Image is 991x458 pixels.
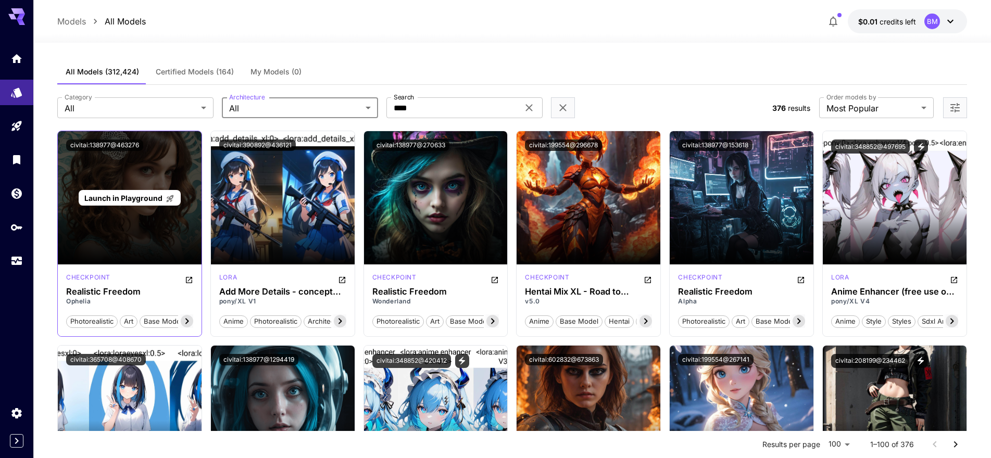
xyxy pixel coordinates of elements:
[229,102,361,115] span: All
[525,287,652,297] h3: Hentai Mix XL - Road to freedom
[455,354,469,368] button: View trigger words
[66,297,193,306] p: Ophelia
[105,15,146,28] a: All Models
[394,93,414,101] label: Search
[678,273,722,282] p: checkpoint
[831,287,958,297] h3: Anime Enhancer (free use or merge)
[862,314,886,328] button: style
[250,314,302,328] button: photorealistic
[831,273,849,282] p: lora
[732,316,749,327] span: art
[10,434,23,448] button: Expand sidebar
[831,354,909,368] button: civitai:208199@234462
[678,354,754,365] button: civitai:199554@267141
[678,314,730,328] button: photorealistic
[732,314,749,328] button: art
[65,102,197,115] span: All
[848,9,967,33] button: $0.012BM
[372,273,417,282] p: checkpoint
[372,287,499,297] h3: Realistic Freedom
[10,187,23,200] div: Wallet
[924,14,940,29] div: BM
[888,314,915,328] button: styles
[372,297,499,306] p: Wonderland
[65,93,92,101] label: Category
[338,273,346,285] button: Open in CivitAI
[557,101,569,115] button: Clear filters (1)
[831,297,958,306] p: pony/XL V4
[913,354,927,368] button: View trigger words
[832,316,859,327] span: anime
[824,437,854,452] div: 100
[66,354,146,365] button: civitai:365708@408670
[79,190,180,206] a: Launch in Playground
[862,316,885,327] span: style
[120,314,137,328] button: art
[762,439,820,450] p: Results per page
[752,316,798,327] span: base model
[57,15,146,28] nav: breadcrumb
[880,17,916,26] span: credits left
[678,297,805,306] p: Alpha
[304,316,351,327] span: architecture
[605,316,633,327] span: hentai
[219,314,248,328] button: anime
[250,316,301,327] span: photorealistic
[120,316,137,327] span: art
[678,287,805,297] h3: Realistic Freedom
[858,17,880,26] span: $0.01
[950,273,958,285] button: Open in CivitAI
[556,314,603,328] button: base model
[140,314,186,328] button: base model
[426,316,443,327] span: art
[250,67,302,77] span: My Models (0)
[66,287,193,297] h3: Realistic Freedom
[372,354,451,368] button: civitai:348852@420412
[229,93,265,101] label: Architecture
[140,316,186,327] span: base model
[219,354,298,365] button: civitai:138977@1294419
[67,316,117,327] span: photorealistic
[525,314,554,328] button: anime
[636,314,661,328] button: nsfw
[156,67,234,77] span: Certified Models (164)
[446,314,493,328] button: base model
[556,316,602,327] span: base model
[66,273,110,285] div: SDXL 1.0
[66,314,118,328] button: photorealistic
[219,273,237,282] p: lora
[605,314,634,328] button: hentai
[372,314,424,328] button: photorealistic
[219,273,237,285] div: SDXL 1.0
[679,316,729,327] span: photorealistic
[831,139,910,154] button: civitai:348852@497695
[678,139,752,151] button: civitai:138977@153618
[678,273,722,285] div: SDXL 1.0
[797,273,805,285] button: Open in CivitAI
[772,104,786,112] span: 376
[525,316,553,327] span: anime
[918,314,962,328] button: sdxl anime
[914,139,928,154] button: View trigger words
[826,102,917,115] span: Most Popular
[525,354,603,365] button: civitai:602832@673863
[525,297,652,306] p: v5.0
[525,273,569,285] div: SDXL 1.0
[945,434,966,455] button: Go to next page
[66,67,139,77] span: All Models (312,424)
[870,439,914,450] p: 1–100 of 376
[831,273,849,285] div: SDXL 1.0
[372,139,449,151] button: civitai:138977@270633
[888,316,915,327] span: styles
[491,273,499,285] button: Open in CivitAI
[10,153,23,166] div: Library
[372,273,417,285] div: SDXL 1.0
[918,316,961,327] span: sdxl anime
[373,316,423,327] span: photorealistic
[788,104,810,112] span: results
